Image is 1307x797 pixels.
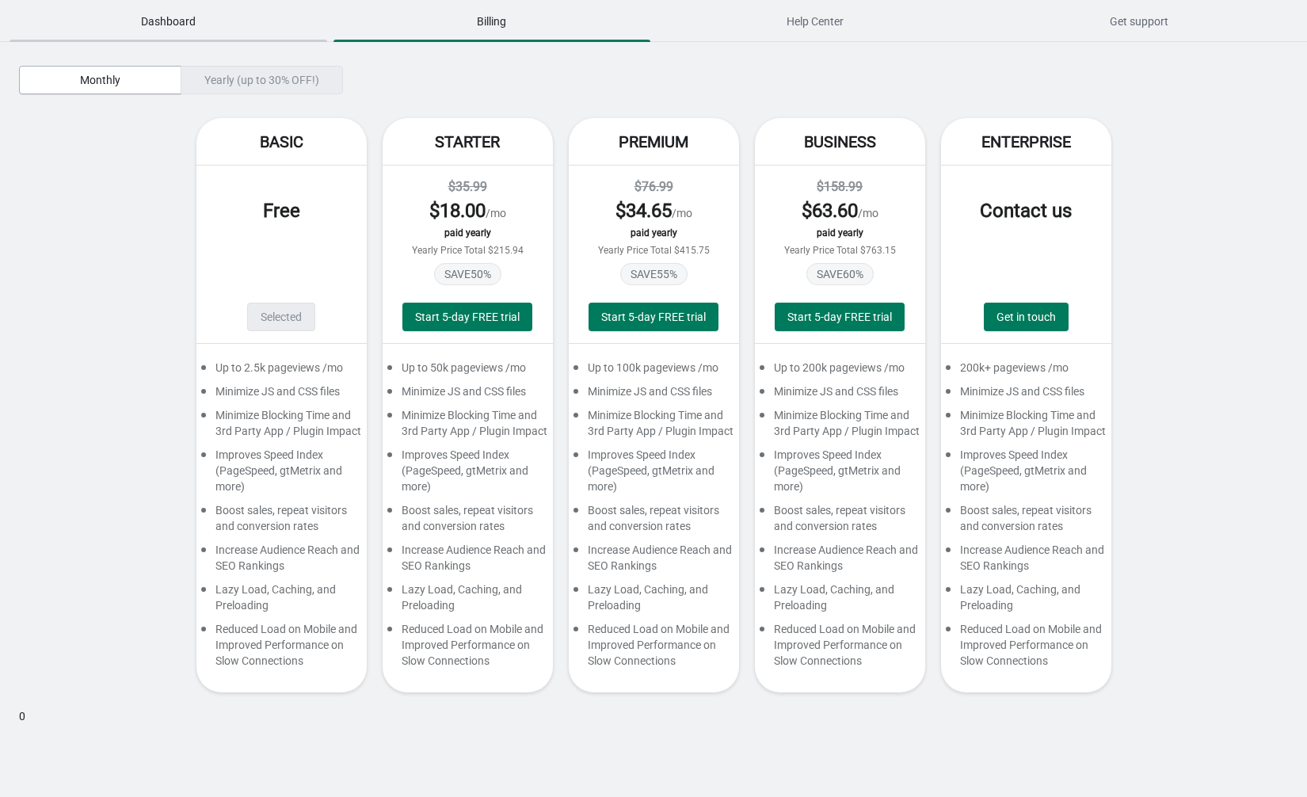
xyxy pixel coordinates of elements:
span: Start 5-day FREE trial [415,311,520,323]
span: Contact us [980,200,1072,222]
div: Lazy Load, Caching, and Preloading [383,582,553,621]
a: Get in touch [984,303,1069,331]
div: Minimize Blocking Time and 3rd Party App / Plugin Impact [755,407,925,447]
button: Start 5-day FREE trial [589,303,718,331]
div: Lazy Load, Caching, and Preloading [569,582,739,621]
span: $ 18.00 [429,200,486,222]
div: Boost sales, repeat visitors and conversion rates [755,502,925,542]
div: 0 [19,42,1288,730]
div: Minimize JS and CSS files [569,383,739,407]
div: /mo [771,198,909,223]
button: Start 5-day FREE trial [775,303,905,331]
div: Improves Speed Index (PageSpeed, gtMetrix and more) [569,447,739,502]
div: Lazy Load, Caching, and Preloading [196,582,367,621]
div: Lazy Load, Caching, and Preloading [941,582,1111,621]
div: Boost sales, repeat visitors and conversion rates [383,502,553,542]
span: Start 5-day FREE trial [787,311,892,323]
div: 200k+ pageviews /mo [941,360,1111,383]
div: Up to 50k pageviews /mo [383,360,553,383]
span: Get in touch [996,311,1056,323]
div: Improves Speed Index (PageSpeed, gtMetrix and more) [941,447,1111,502]
span: SAVE 60 % [806,263,874,285]
div: Improves Speed Index (PageSpeed, gtMetrix and more) [383,447,553,502]
div: Minimize JS and CSS files [383,383,553,407]
div: Up to 2.5k pageviews /mo [196,360,367,383]
div: Minimize Blocking Time and 3rd Party App / Plugin Impact [569,407,739,447]
div: Enterprise [941,118,1111,166]
div: $158.99 [771,177,909,196]
div: Reduced Load on Mobile and Improved Performance on Slow Connections [941,621,1111,677]
div: Minimize Blocking Time and 3rd Party App / Plugin Impact [383,407,553,447]
div: Improves Speed Index (PageSpeed, gtMetrix and more) [196,447,367,502]
div: /mo [585,198,723,223]
div: Reduced Load on Mobile and Improved Performance on Slow Connections [196,621,367,677]
span: Get support [981,7,1298,36]
span: SAVE 50 % [434,263,501,285]
div: Up to 100k pageviews /mo [569,360,739,383]
div: Increase Audience Reach and SEO Rankings [569,542,739,582]
span: Billing [333,7,651,36]
div: Minimize Blocking Time and 3rd Party App / Plugin Impact [196,407,367,447]
span: Dashboard [10,7,327,36]
div: Reduced Load on Mobile and Improved Performance on Slow Connections [569,621,739,677]
div: $76.99 [585,177,723,196]
div: Improves Speed Index (PageSpeed, gtMetrix and more) [755,447,925,502]
button: Dashboard [6,1,330,42]
span: Help Center [657,7,974,36]
span: SAVE 55 % [620,263,688,285]
div: Yearly Price Total $215.94 [398,245,537,256]
div: Boost sales, repeat visitors and conversion rates [941,502,1111,542]
div: Basic [196,118,367,166]
div: Up to 200k pageviews /mo [755,360,925,383]
div: paid yearly [398,227,537,238]
div: Boost sales, repeat visitors and conversion rates [196,502,367,542]
button: Start 5-day FREE trial [402,303,532,331]
div: Minimize JS and CSS files [196,383,367,407]
div: Reduced Load on Mobile and Improved Performance on Slow Connections [755,621,925,677]
div: /mo [398,198,537,223]
span: Free [263,200,300,222]
div: Premium [569,118,739,166]
div: Starter [383,118,553,166]
div: Minimize JS and CSS files [755,383,925,407]
div: Boost sales, repeat visitors and conversion rates [569,502,739,542]
div: Increase Audience Reach and SEO Rankings [941,542,1111,582]
div: Increase Audience Reach and SEO Rankings [383,542,553,582]
span: $ 34.65 [615,200,672,222]
div: Increase Audience Reach and SEO Rankings [196,542,367,582]
span: Monthly [80,74,120,86]
span: Start 5-day FREE trial [601,311,706,323]
div: paid yearly [771,227,909,238]
div: Yearly Price Total $415.75 [585,245,723,256]
span: $ 63.60 [802,200,858,222]
div: Yearly Price Total $763.15 [771,245,909,256]
div: paid yearly [585,227,723,238]
div: $35.99 [398,177,537,196]
div: Reduced Load on Mobile and Improved Performance on Slow Connections [383,621,553,677]
div: Minimize Blocking Time and 3rd Party App / Plugin Impact [941,407,1111,447]
div: Lazy Load, Caching, and Preloading [755,582,925,621]
div: Increase Audience Reach and SEO Rankings [755,542,925,582]
button: Monthly [19,66,181,94]
div: Minimize JS and CSS files [941,383,1111,407]
div: Business [755,118,925,166]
